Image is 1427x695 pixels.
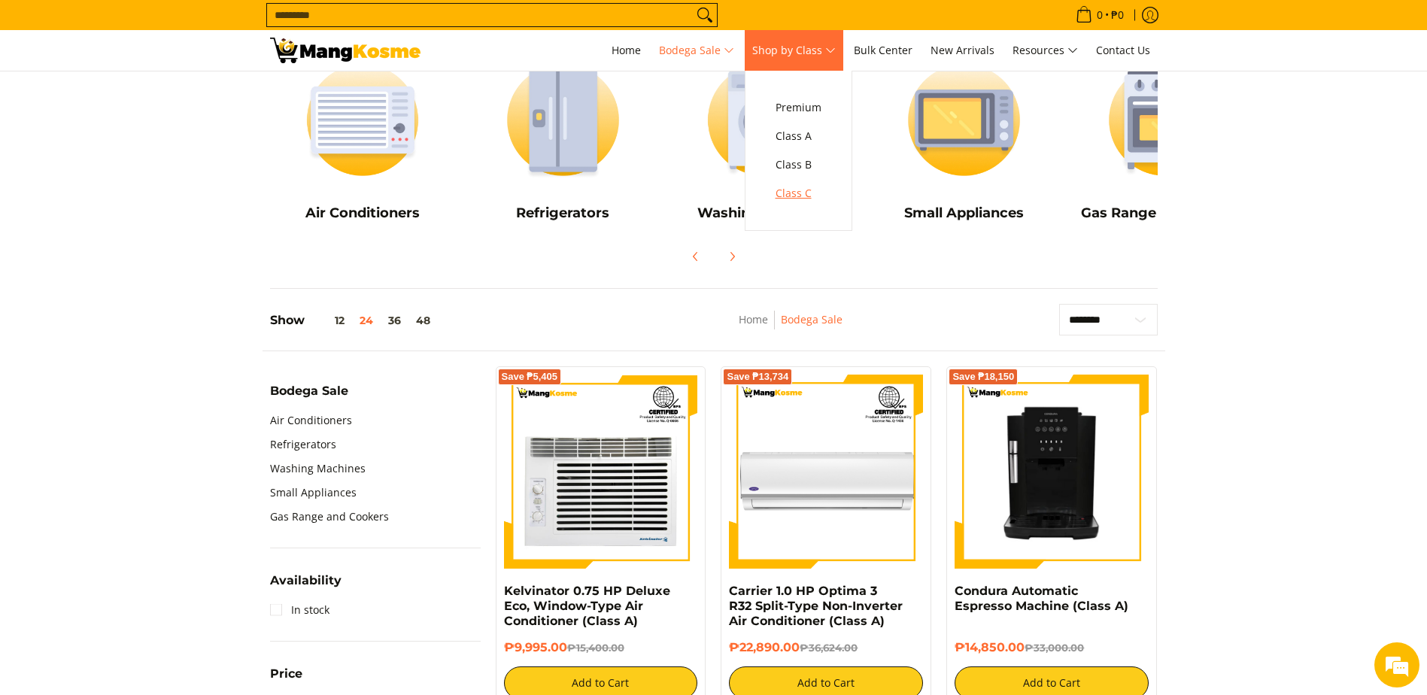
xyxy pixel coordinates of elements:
[727,372,788,381] span: Save ₱13,734
[604,30,648,71] a: Home
[352,314,381,326] button: 24
[470,50,656,232] a: Refrigerators Refrigerators
[270,408,352,432] a: Air Conditioners
[270,481,357,505] a: Small Appliances
[270,38,421,63] img: Bodega Sale l Mang Kosme: Cost-Efficient &amp; Quality Home Appliances
[270,457,366,481] a: Washing Machines
[1109,10,1126,20] span: ₱0
[651,30,742,71] a: Bodega Sale
[671,50,857,190] img: Washing Machines
[1072,205,1258,222] h5: Gas Range and Cookers
[1072,50,1258,232] a: Cookers Gas Range and Cookers
[729,375,923,569] img: Carrier 1.0 HP Optima 3 R32 Split-Type Non-Inverter Air Conditioner (Class A)
[642,311,939,344] nav: Breadcrumbs
[567,642,624,654] del: ₱15,400.00
[752,41,836,60] span: Shop by Class
[470,205,656,222] h5: Refrigerators
[270,50,456,190] img: Air Conditioners
[1096,43,1150,57] span: Contact Us
[671,50,857,232] a: Washing Machines Washing Machines
[504,375,698,569] img: Kelvinator 0.75 HP Deluxe Eco, Window-Type Air Conditioner (Class A)
[955,375,1149,569] img: Condura Automatic Espresso Machine (Class A)
[776,99,821,117] span: Premium
[270,598,329,622] a: In stock
[502,372,558,381] span: Save ₱5,405
[408,314,438,326] button: 48
[846,30,920,71] a: Bulk Center
[800,642,858,654] del: ₱36,624.00
[768,150,829,179] a: Class B
[270,50,456,232] a: Air Conditioners Air Conditioners
[270,505,389,529] a: Gas Range and Cookers
[776,127,821,146] span: Class A
[693,4,717,26] button: Search
[270,385,348,408] summary: Open
[436,30,1158,71] nav: Main Menu
[270,668,302,680] span: Price
[270,385,348,397] span: Bodega Sale
[270,432,336,457] a: Refrigerators
[729,584,903,628] a: Carrier 1.0 HP Optima 3 R32 Split-Type Non-Inverter Air Conditioner (Class A)
[659,41,734,60] span: Bodega Sale
[270,575,342,598] summary: Open
[1095,10,1105,20] span: 0
[854,43,912,57] span: Bulk Center
[781,312,843,326] a: Bodega Sale
[504,584,670,628] a: Kelvinator 0.75 HP Deluxe Eco, Window-Type Air Conditioner (Class A)
[729,640,923,655] h6: ₱22,890.00
[776,156,821,175] span: Class B
[871,50,1057,190] img: Small Appliances
[923,30,1002,71] a: New Arrivals
[679,240,712,273] button: Previous
[270,575,342,587] span: Availability
[871,50,1057,232] a: Small Appliances Small Appliances
[745,30,843,71] a: Shop by Class
[381,314,408,326] button: 36
[955,640,1149,655] h6: ₱14,850.00
[768,93,829,122] a: Premium
[768,179,829,208] a: Class C
[612,43,641,57] span: Home
[1025,642,1084,654] del: ₱33,000.00
[952,372,1014,381] span: Save ₱18,150
[1013,41,1078,60] span: Resources
[955,584,1128,613] a: Condura Automatic Espresso Machine (Class A)
[1088,30,1158,71] a: Contact Us
[270,313,438,328] h5: Show
[270,205,456,222] h5: Air Conditioners
[470,50,656,190] img: Refrigerators
[1005,30,1085,71] a: Resources
[715,240,748,273] button: Next
[1071,7,1128,23] span: •
[871,205,1057,222] h5: Small Appliances
[1072,50,1258,190] img: Cookers
[768,122,829,150] a: Class A
[671,205,857,222] h5: Washing Machines
[305,314,352,326] button: 12
[504,640,698,655] h6: ₱9,995.00
[931,43,994,57] span: New Arrivals
[270,668,302,691] summary: Open
[776,184,821,203] span: Class C
[739,312,768,326] a: Home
